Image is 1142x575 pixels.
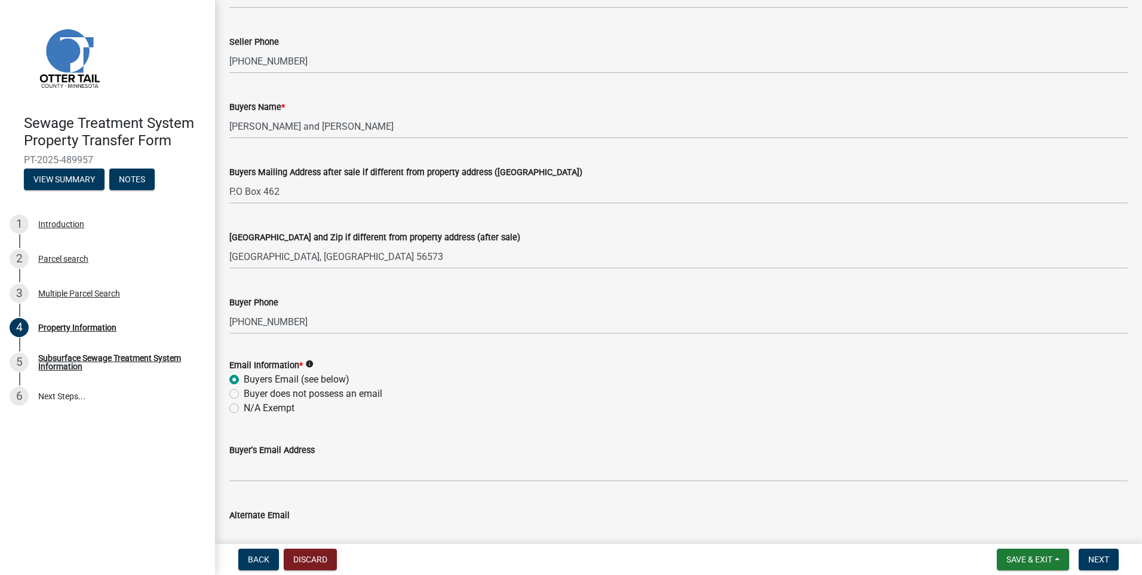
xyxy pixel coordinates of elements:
[248,555,269,564] span: Back
[229,38,279,47] label: Seller Phone
[1088,555,1109,564] span: Next
[24,13,113,102] img: Otter Tail County, Minnesota
[1079,549,1119,570] button: Next
[24,169,105,190] button: View Summary
[229,169,582,177] label: Buyers Mailing Address after sale if different from property address ([GEOGRAPHIC_DATA])
[38,323,116,332] div: Property Information
[229,362,303,370] label: Email Information
[38,220,84,228] div: Introduction
[10,284,29,303] div: 3
[10,353,29,372] div: 5
[305,360,314,368] i: info
[244,401,294,415] label: N/A Exempt
[238,549,279,570] button: Back
[10,387,29,406] div: 6
[229,299,278,307] label: Buyer Phone
[10,215,29,234] div: 1
[38,354,196,371] div: Subsurface Sewage Treatment System Information
[284,549,337,570] button: Discard
[229,234,520,242] label: [GEOGRAPHIC_DATA] and Zip if different from property address (after sale)
[109,175,155,185] wm-modal-confirm: Notes
[10,318,29,337] div: 4
[229,446,315,455] label: Buyer's Email Address
[10,249,29,268] div: 2
[24,175,105,185] wm-modal-confirm: Summary
[24,115,205,149] h4: Sewage Treatment System Property Transfer Form
[997,549,1069,570] button: Save & Exit
[244,372,349,387] label: Buyers Email (see below)
[229,512,290,520] label: Alternate Email
[229,103,285,112] label: Buyers Name
[244,387,382,401] label: Buyer does not possess an email
[38,289,120,298] div: Multiple Parcel Search
[38,255,88,263] div: Parcel search
[24,154,191,166] span: PT-2025-489957
[109,169,155,190] button: Notes
[1006,555,1052,564] span: Save & Exit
